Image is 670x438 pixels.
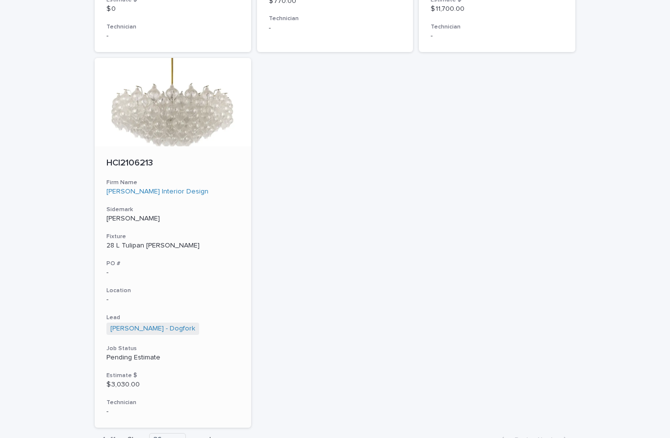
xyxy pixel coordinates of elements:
[106,233,239,241] h3: Fixture
[106,345,239,353] h3: Job Status
[431,32,564,40] p: -
[106,260,239,268] h3: PO #
[106,372,239,380] h3: Estimate $
[106,215,239,223] p: [PERSON_NAME]
[106,206,239,214] h3: Sidemark
[110,325,195,333] a: [PERSON_NAME] - Dogfork
[106,32,239,40] p: -
[269,24,402,32] p: -
[269,15,402,23] h3: Technician
[106,354,239,362] p: Pending Estimate
[106,296,239,304] p: -
[106,408,239,416] p: -
[106,287,239,295] h3: Location
[106,269,239,277] p: -
[106,23,239,31] h3: Technician
[431,23,564,31] h3: Technician
[106,381,239,389] p: $ 3,030.00
[106,399,239,407] h3: Technician
[106,179,239,187] h3: Firm Name
[95,58,251,428] a: HCI2106213Firm Name[PERSON_NAME] Interior Design Sidemark[PERSON_NAME]Fixture28 L Tulipan [PERSON...
[106,314,239,322] h3: Lead
[106,5,239,13] p: $ 0
[106,188,208,196] a: [PERSON_NAME] Interior Design
[106,158,239,169] p: HCI2106213
[106,242,239,250] div: 28 L Tulipan [PERSON_NAME]
[431,5,564,13] p: $ 11,700.00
